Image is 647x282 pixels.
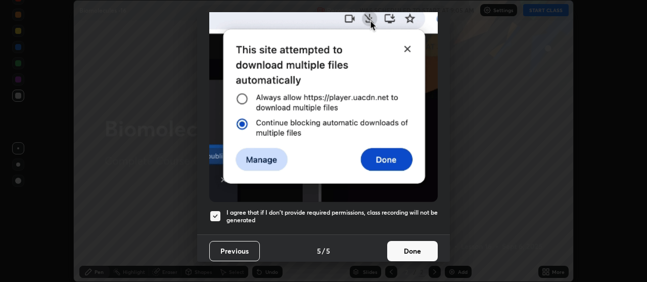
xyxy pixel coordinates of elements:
button: Done [387,241,438,261]
h4: 5 [317,246,321,256]
h4: 5 [326,246,330,256]
h5: I agree that if I don't provide required permissions, class recording will not be generated [226,209,438,224]
h4: / [322,246,325,256]
button: Previous [209,241,260,261]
